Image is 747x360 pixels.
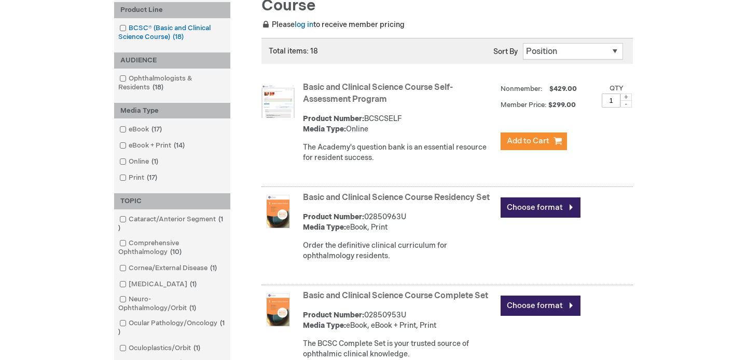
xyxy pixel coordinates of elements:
[303,321,346,330] strong: Media Type:
[114,103,230,119] div: Media Type
[303,114,364,123] strong: Product Number:
[117,23,228,42] a: BCSC® (Basic and Clinical Science Course)18
[114,2,230,18] div: Product Line
[493,47,518,56] label: Sort By
[269,47,318,56] span: Total items: 18
[191,344,203,352] span: 1
[303,142,495,163] div: The Academy's question bank is an essential resource for resident success.
[117,74,228,92] a: Ophthalmologists & Residents18
[501,101,547,109] strong: Member Price:
[187,304,199,312] span: 1
[303,291,488,301] a: Basic and Clinical Science Course Complete Set
[118,215,223,232] span: 1
[303,339,495,359] div: The BCSC Complete Set is your trusted source of ophthalmic clinical knowledge.
[150,83,166,91] span: 18
[117,125,166,135] a: eBook17
[602,94,620,108] input: Qty
[117,238,228,257] a: Comprehensive Ophthalmology10
[261,293,295,326] img: Basic and Clinical Science Course Complete Set
[507,136,549,146] span: Add to Cart
[261,85,295,118] img: Basic and Clinical Science Course Self-Assessment Program
[303,310,495,331] div: 02850953U eBook, eBook + Print, Print
[303,223,346,232] strong: Media Type:
[303,125,346,134] strong: Media Type:
[117,295,228,313] a: Neuro-Ophthalmology/Orbit1
[548,85,578,93] span: $429.00
[118,319,225,336] span: 1
[501,296,580,316] a: Choose format
[168,248,184,256] span: 10
[501,132,567,150] button: Add to Cart
[117,157,162,167] a: Online1
[149,157,161,166] span: 1
[303,241,495,261] div: Order the definitive clinical curriculum for ophthalmology residents.
[117,215,228,233] a: Cataract/Anterior Segment1
[501,83,543,96] strong: Nonmember:
[149,125,164,134] span: 17
[114,52,230,69] div: AUDIENCE
[117,263,221,273] a: Cornea/External Disease1
[170,33,186,41] span: 18
[501,197,580,218] a: Choose format
[171,141,187,150] span: 14
[117,173,161,183] a: Print17
[114,193,230,209] div: TOPIC
[548,101,577,109] span: $299.00
[187,280,199,288] span: 1
[303,212,364,221] strong: Product Number:
[117,141,189,151] a: eBook + Print14
[117,343,204,353] a: Oculoplastics/Orbit1
[261,195,295,228] img: Basic and Clinical Science Course Residency Set
[261,20,405,29] span: Please to receive member pricing
[610,84,624,92] label: Qty
[303,193,490,203] a: Basic and Clinical Science Course Residency Set
[144,174,160,182] span: 17
[303,212,495,233] div: 02850963U eBook, Print
[117,318,228,337] a: Ocular Pathology/Oncology1
[303,83,453,104] a: Basic and Clinical Science Course Self-Assessment Program
[295,20,313,29] a: log in
[303,114,495,135] div: BCSCSELF Online
[208,264,219,272] span: 1
[303,311,364,319] strong: Product Number:
[117,279,201,289] a: [MEDICAL_DATA]1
